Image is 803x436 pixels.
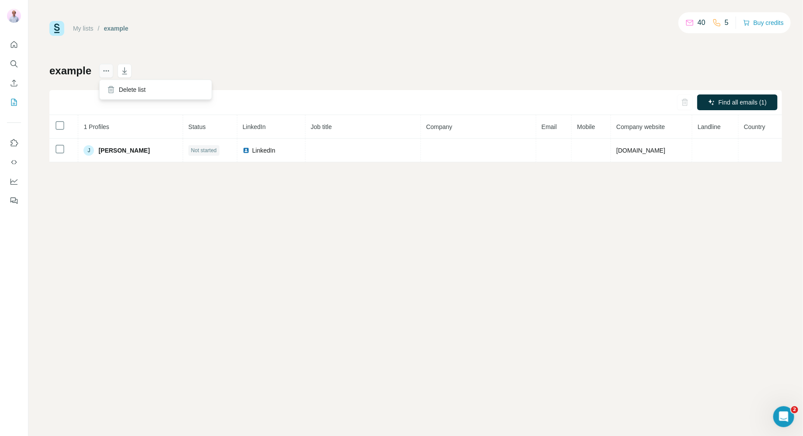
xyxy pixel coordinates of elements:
[7,56,21,72] button: Search
[104,24,129,33] div: example
[426,123,452,130] span: Company
[49,64,91,78] h1: example
[697,94,778,110] button: Find all emails (1)
[49,21,64,36] img: Surfe Logo
[98,146,149,155] span: [PERSON_NAME]
[744,123,765,130] span: Country
[7,94,21,110] button: My lists
[616,123,665,130] span: Company website
[191,146,217,154] span: Not started
[698,17,706,28] p: 40
[99,64,113,78] button: actions
[83,123,109,130] span: 1 Profiles
[243,123,266,130] span: LinkedIn
[7,193,21,209] button: Feedback
[743,17,784,29] button: Buy credits
[83,145,94,156] div: J
[7,37,21,52] button: Quick start
[698,123,721,130] span: Landline
[252,146,275,155] span: LinkedIn
[188,123,206,130] span: Status
[773,406,794,427] iframe: Intercom live chat
[725,17,729,28] p: 5
[101,82,210,98] div: Delete list
[73,25,94,32] a: My lists
[7,135,21,151] button: Use Surfe on LinkedIn
[7,9,21,23] img: Avatar
[243,147,250,154] img: LinkedIn logo
[98,24,100,33] li: /
[719,98,767,107] span: Find all emails (1)
[542,123,557,130] span: Email
[7,154,21,170] button: Use Surfe API
[791,406,798,413] span: 2
[7,174,21,189] button: Dashboard
[7,75,21,91] button: Enrich CSV
[577,123,595,130] span: Mobile
[616,147,665,154] span: [DOMAIN_NAME]
[311,123,332,130] span: Job title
